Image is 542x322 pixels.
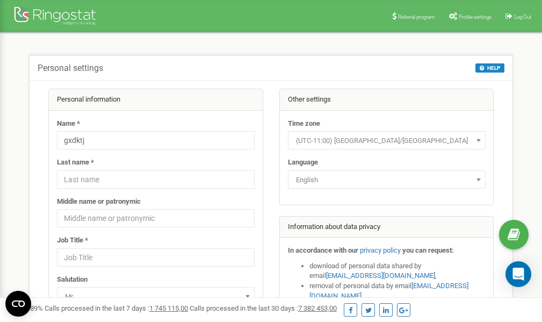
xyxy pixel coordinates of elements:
[57,248,255,267] input: Job Title
[505,261,531,287] div: Open Intercom Messenger
[280,217,494,238] div: Information about data privacy
[57,119,80,129] label: Name *
[190,304,337,312] span: Calls processed in the last 30 days :
[57,209,255,227] input: Middle name or patronymic
[280,89,494,111] div: Other settings
[149,304,188,312] u: 1 745 115,00
[288,158,318,168] label: Language
[309,281,486,301] li: removal of personal data by email ,
[57,170,255,189] input: Last name
[288,119,320,129] label: Time zone
[398,14,435,20] span: Referral program
[309,261,486,281] li: download of personal data shared by email ,
[57,197,141,207] label: Middle name or patronymic
[360,246,401,254] a: privacy policy
[5,291,31,317] button: Open CMP widget
[292,173,482,188] span: English
[288,246,358,254] strong: In accordance with our
[57,287,255,305] span: Mr.
[57,275,88,285] label: Salutation
[298,304,337,312] u: 7 382 453,00
[288,170,486,189] span: English
[38,63,103,73] h5: Personal settings
[57,131,255,149] input: Name
[57,235,88,246] label: Job Title *
[514,14,531,20] span: Log Out
[45,304,188,312] span: Calls processed in the last 7 days :
[402,246,454,254] strong: you can request:
[292,133,482,148] span: (UTC-11:00) Pacific/Midway
[326,271,435,280] a: [EMAIL_ADDRESS][DOMAIN_NAME]
[288,131,486,149] span: (UTC-11:00) Pacific/Midway
[49,89,263,111] div: Personal information
[459,14,492,20] span: Profile settings
[61,289,251,304] span: Mr.
[57,158,94,168] label: Last name *
[475,63,504,73] button: HELP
